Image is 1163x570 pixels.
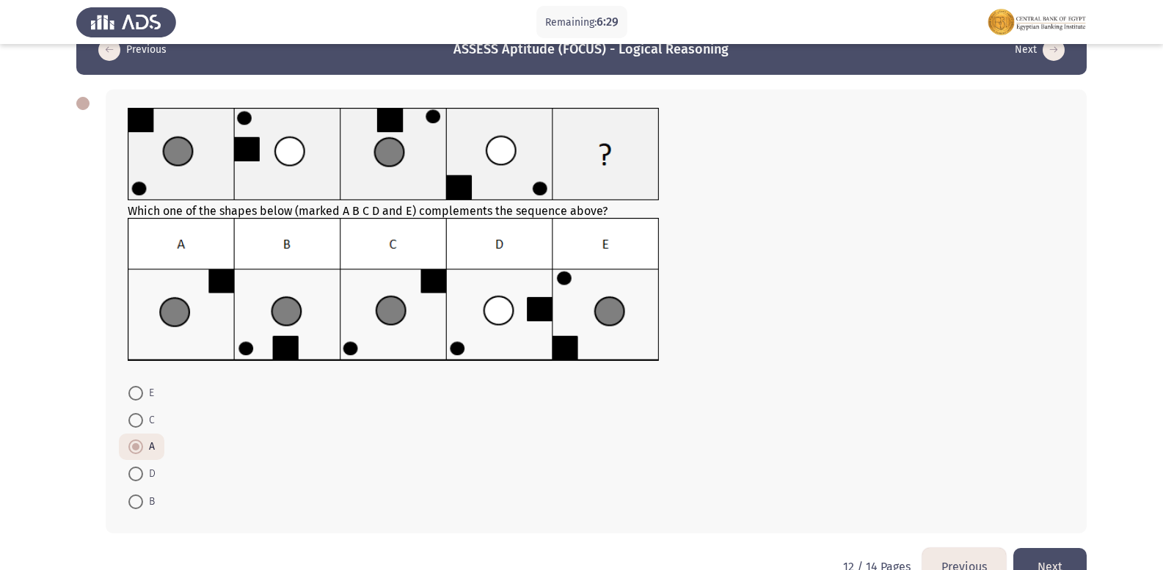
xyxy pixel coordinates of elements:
[143,438,155,456] span: A
[76,1,176,43] img: Assess Talent Management logo
[597,15,619,29] span: 6:29
[128,218,660,362] img: UkFYMDA1MEEyLnBuZzE2MjIwMzEwNzgxMDc=.png
[143,384,154,402] span: E
[143,493,155,511] span: B
[987,1,1087,43] img: Assessment logo of FOCUS Assessment 3 Modules EN
[453,40,729,59] h3: ASSESS Aptitude (FOCUS) - Logical Reasoning
[1010,38,1069,62] button: load next page
[143,412,155,429] span: C
[143,465,156,483] span: D
[545,13,619,32] p: Remaining:
[128,108,1065,365] div: Which one of the shapes below (marked A B C D and E) complements the sequence above?
[94,38,171,62] button: load previous page
[128,108,660,201] img: UkFYMDA1MEExLnBuZzE2MjIwMzEwMjE3OTM=.png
